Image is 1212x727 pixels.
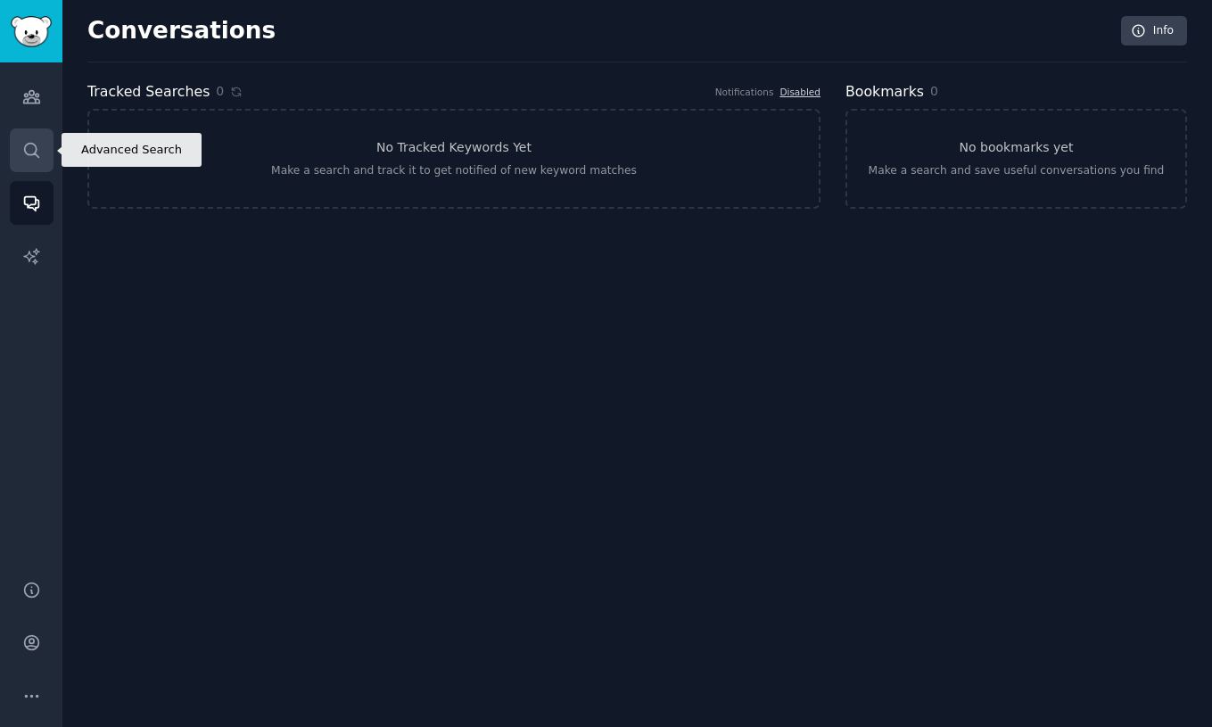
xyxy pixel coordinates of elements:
[869,163,1165,179] div: Make a search and save useful conversations you find
[715,86,774,98] div: Notifications
[845,109,1187,209] a: No bookmarks yetMake a search and save useful conversations you find
[1121,16,1187,46] a: Info
[87,109,820,209] a: No Tracked Keywords YetMake a search and track it to get notified of new keyword matches
[960,138,1074,157] h3: No bookmarks yet
[779,87,820,97] a: Disabled
[376,138,532,157] h3: No Tracked Keywords Yet
[930,84,938,98] span: 0
[87,17,276,45] h2: Conversations
[845,81,924,103] h2: Bookmarks
[271,163,637,179] div: Make a search and track it to get notified of new keyword matches
[216,82,224,101] span: 0
[87,81,210,103] h2: Tracked Searches
[11,16,52,47] img: GummySearch logo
